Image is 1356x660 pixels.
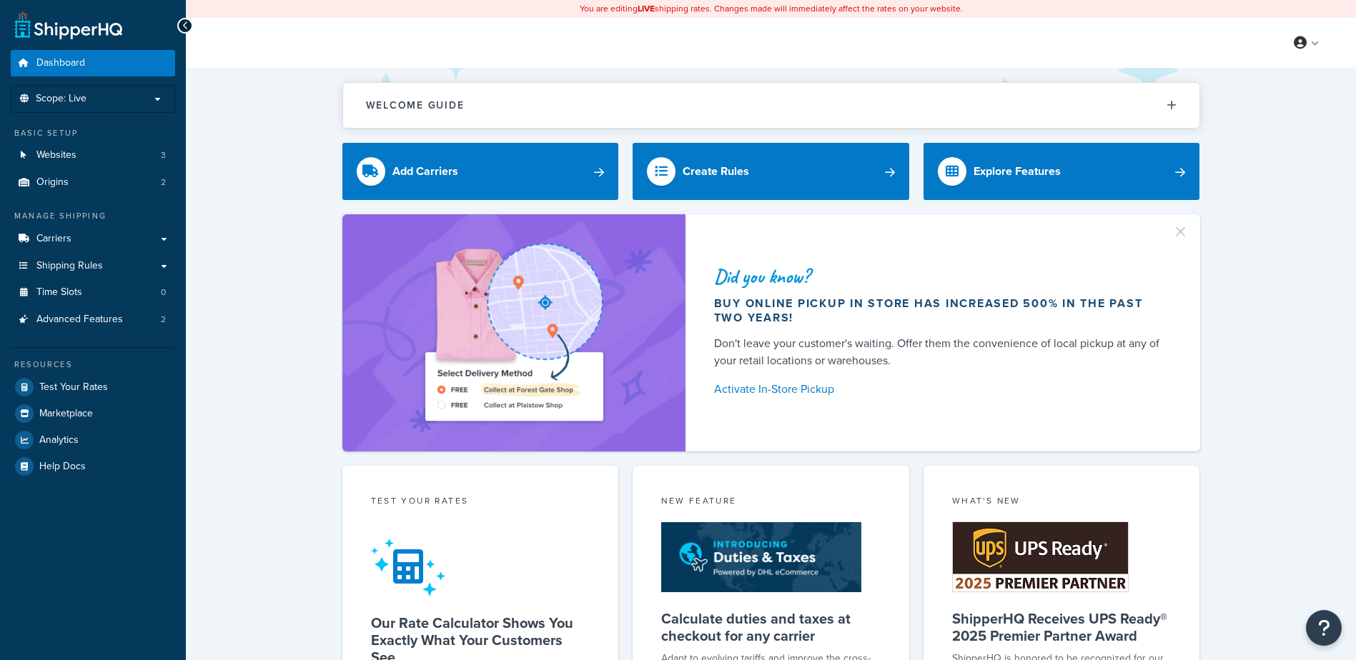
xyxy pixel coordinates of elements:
span: 2 [161,176,166,189]
div: Test your rates [371,494,590,511]
div: Create Rules [683,161,749,181]
a: Explore Features [924,143,1200,200]
a: Carriers [11,226,175,252]
div: Manage Shipping [11,210,175,222]
div: New Feature [661,494,881,511]
a: Marketplace [11,401,175,426]
button: Welcome Guide [343,83,1199,128]
span: Origins [36,176,69,189]
button: Open Resource Center [1306,610,1342,646]
li: Origins [11,169,175,196]
a: Time Slots0 [11,279,175,306]
a: Analytics [11,427,175,453]
div: What's New [952,494,1172,511]
span: Advanced Features [36,314,123,326]
div: Did you know? [714,266,1166,286]
span: Analytics [39,434,79,446]
span: Websites [36,149,76,161]
span: Dashboard [36,57,85,69]
span: 2 [161,314,166,326]
a: Activate In-Store Pickup [714,379,1166,399]
span: Scope: Live [36,93,86,105]
span: Time Slots [36,286,82,299]
img: ad-shirt-map-b0359fc47e01cab431d101c4b569394f6a03f54285957d908178d52f29eb9668.png [385,236,643,430]
li: Time Slots [11,279,175,306]
a: Create Rules [633,143,909,200]
li: Advanced Features [11,306,175,333]
a: Help Docs [11,454,175,479]
a: Dashboard [11,50,175,76]
span: Marketplace [39,408,93,420]
a: Advanced Features2 [11,306,175,333]
div: Explore Features [974,161,1061,181]
li: Websites [11,142,175,169]
div: Basic Setup [11,127,175,139]
a: Test Your Rates [11,374,175,400]
span: 0 [161,286,166,299]
b: LIVE [638,2,655,15]
h2: Welcome Guide [366,100,465,111]
h5: Calculate duties and taxes at checkout for any carrier [661,610,881,644]
span: Carriers [36,233,71,245]
h5: ShipperHQ Receives UPS Ready® 2025 Premier Partner Award [952,610,1172,644]
span: Shipping Rules [36,260,103,272]
div: Don't leave your customer's waiting. Offer them the convenience of local pickup at any of your re... [714,335,1166,369]
span: Test Your Rates [39,381,108,394]
span: 3 [161,149,166,161]
a: Origins2 [11,169,175,196]
div: Resources [11,359,175,371]
span: Help Docs [39,461,86,473]
a: Add Carriers [342,143,619,200]
a: Websites3 [11,142,175,169]
a: Shipping Rules [11,253,175,279]
div: Add Carriers [392,161,458,181]
div: Buy online pickup in store has increased 500% in the past two years! [714,296,1166,325]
